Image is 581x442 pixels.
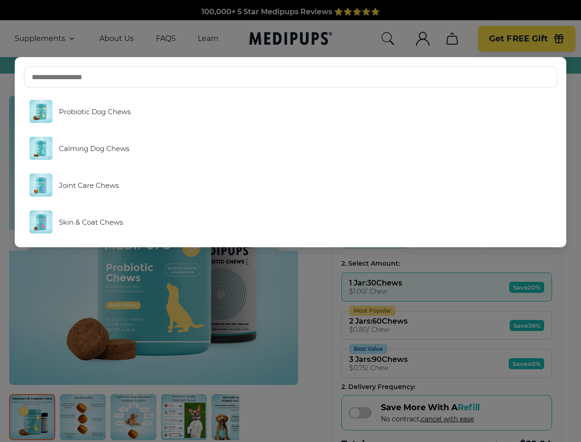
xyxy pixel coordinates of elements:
[24,169,558,201] a: Joint Care Chews
[29,100,52,123] img: Probiotic Dog Chews
[24,206,558,238] a: Skin & Coat Chews
[59,107,131,116] span: Probiotic Dog Chews
[29,137,52,160] img: Calming Dog Chews
[29,210,52,233] img: Skin & Coat Chews
[59,218,123,227] span: Skin & Coat Chews
[24,132,558,164] a: Calming Dog Chews
[24,95,558,128] a: Probiotic Dog Chews
[59,181,119,190] span: Joint Care Chews
[59,144,129,153] span: Calming Dog Chews
[29,174,52,197] img: Joint Care Chews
